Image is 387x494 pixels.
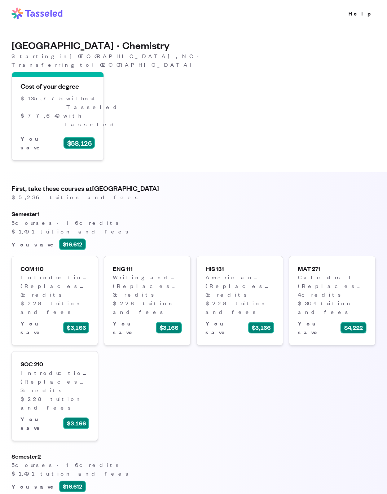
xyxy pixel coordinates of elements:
[57,219,64,226] span: ·
[340,322,366,333] dd: $ 4,222
[66,460,122,469] dd: 16 credit s
[21,281,89,290] dd: (Replaces )
[12,60,198,69] dd: Transferring to [GEOGRAPHIC_DATA]
[21,299,89,316] dd: tuition and fees
[113,290,157,298] span: 3 credit s
[21,377,89,386] dd: (Replaces )
[117,39,119,52] span: ·
[298,265,366,273] h5: MAT 271
[12,184,375,193] h2: First, take these courses at [GEOGRAPHIC_DATA]
[59,481,86,492] dd: $ 16,612
[12,227,375,236] dd: tuition and fees
[12,193,44,201] span: $ 5,236
[21,265,89,273] h5: COM 110
[113,299,137,307] span: $ 228
[206,273,274,281] dd: American History I
[206,299,230,307] span: $ 228
[12,461,55,468] span: 5 course s
[21,368,89,377] dd: Introduction to Sociology
[298,299,315,307] span: $ 304
[21,394,89,412] dd: tuition and fees
[298,319,339,336] dt: You save
[206,281,274,290] dd: (Replaces )
[12,39,114,52] span: [GEOGRAPHIC_DATA]
[12,210,375,218] h4: Semester 1
[21,386,65,394] span: 3 credit s
[122,39,170,52] span: Chemistry
[206,265,274,273] h5: HIS 131
[21,319,62,336] dt: You save
[206,319,247,336] dt: You save
[248,322,274,333] dd: $ 3,166
[63,111,118,128] dt: with Tasseled
[21,395,45,402] span: $ 228
[113,265,181,273] h5: ENG 111
[12,193,375,201] dd: tuition and fees
[347,9,375,18] button: Help
[206,299,274,316] dd: tuition and fees
[12,240,58,249] dt: You save
[298,290,344,298] span: 4 credit s
[298,281,366,290] dd: (Replaces )
[66,218,122,227] dd: 16 credit s
[113,319,154,336] dt: You save
[63,418,89,429] dd: $ 3,166
[12,52,70,60] span: Starting in
[113,273,181,281] dd: Writing and Inquiry
[21,360,89,368] h5: SOC 210
[12,469,35,477] span: $ 1,491
[12,482,58,491] dt: You save
[21,273,89,281] dd: Introduction to Communication
[63,137,95,149] span: $ 58,126
[12,469,375,478] dd: tuition and fees
[21,111,62,128] dd: $ 77,649
[59,239,86,250] dd: $ 16,612
[12,219,55,226] span: 5 course s
[298,299,366,316] dd: tuition and fees
[206,290,250,298] span: 3 credit s
[156,322,182,333] dd: $ 3,166
[113,281,181,290] dd: (Replaces )
[21,94,65,111] dd: $ 135,775
[21,299,45,307] span: $ 228
[21,134,62,152] dt: You save
[298,273,366,281] dd: Calculus I
[63,322,89,333] dd: $ 3,166
[113,299,181,316] dd: tuition and fees
[57,461,64,468] span: ·
[66,94,120,111] dt: without Tasseled
[21,81,95,91] h2: Cost of your degree
[21,290,65,298] span: 3 credit s
[21,415,62,432] dt: You save
[197,52,205,60] span: ·
[12,453,375,461] h4: Semester 2
[12,227,35,235] span: $ 1,491
[12,52,195,60] span: [GEOGRAPHIC_DATA] , NC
